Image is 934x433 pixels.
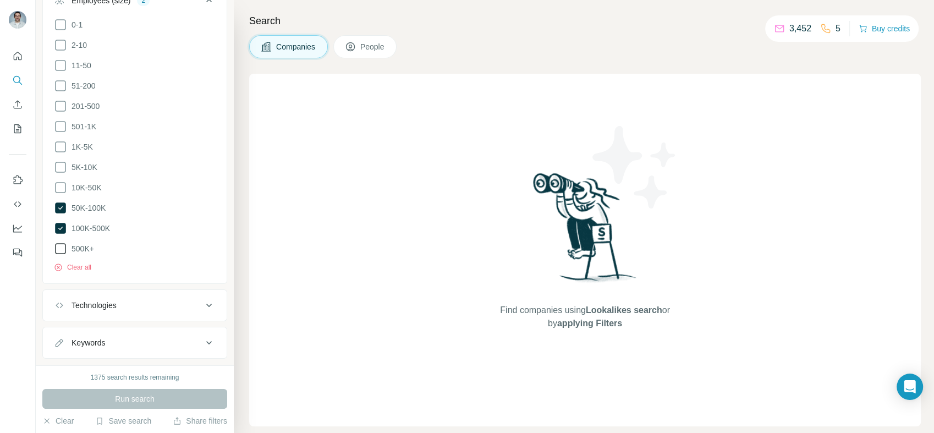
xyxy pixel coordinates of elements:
[859,21,910,36] button: Buy credits
[360,41,386,52] span: People
[67,121,96,132] span: 501-1K
[67,60,91,71] span: 11-50
[9,11,26,29] img: Avatar
[54,262,91,272] button: Clear all
[67,243,94,254] span: 500K+
[173,415,227,426] button: Share filters
[9,70,26,90] button: Search
[67,202,106,213] span: 50K-100K
[836,22,840,35] p: 5
[276,41,316,52] span: Companies
[72,337,105,348] div: Keywords
[43,292,227,319] button: Technologies
[43,330,227,356] button: Keywords
[67,101,100,112] span: 201-500
[91,372,179,382] div: 1375 search results remaining
[67,182,101,193] span: 10K-50K
[586,305,662,315] span: Lookalikes search
[72,300,117,311] div: Technologies
[67,40,87,51] span: 2-10
[95,415,151,426] button: Save search
[67,19,83,30] span: 0-1
[9,243,26,262] button: Feedback
[9,218,26,238] button: Dashboard
[67,80,96,91] span: 51-200
[249,13,921,29] h4: Search
[528,170,642,293] img: Surfe Illustration - Woman searching with binoculars
[9,95,26,114] button: Enrich CSV
[9,119,26,139] button: My lists
[67,223,110,234] span: 100K-500K
[497,304,673,330] span: Find companies using or by
[67,162,97,173] span: 5K-10K
[897,374,923,400] div: Open Intercom Messenger
[9,46,26,66] button: Quick start
[557,319,622,328] span: applying Filters
[789,22,811,35] p: 3,452
[9,170,26,190] button: Use Surfe on LinkedIn
[9,194,26,214] button: Use Surfe API
[42,415,74,426] button: Clear
[585,118,684,217] img: Surfe Illustration - Stars
[67,141,93,152] span: 1K-5K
